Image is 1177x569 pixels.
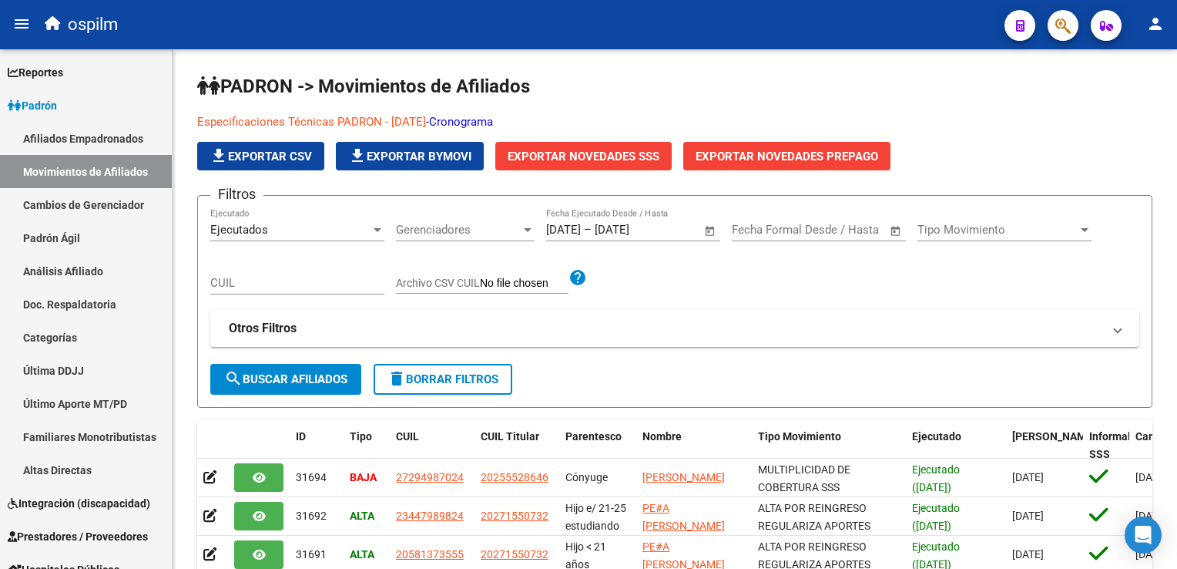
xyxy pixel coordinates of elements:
span: Tipo [350,430,372,443]
button: Borrar Filtros [374,364,512,395]
datatable-header-cell: Fecha Formal [1006,420,1083,471]
input: Archivo CSV CUIL [480,277,568,291]
input: End date [796,223,870,237]
button: Open calendar [702,222,719,240]
strong: Otros Filtros [229,320,297,337]
mat-icon: file_download [348,146,367,165]
span: 20271550732 [481,510,548,522]
strong: ALTA [350,510,374,522]
span: Reportes [8,64,63,81]
button: Open calendar [887,222,905,240]
span: 20581373555 [396,548,464,561]
span: 31691 [296,548,327,561]
button: Exportar Bymovi [336,142,484,170]
datatable-header-cell: Tipo [344,420,390,471]
span: Exportar CSV [210,150,312,163]
span: MULTIPLICIDAD DE COBERTURA SSS [758,463,850,493]
datatable-header-cell: Parentesco [559,420,636,471]
mat-icon: search [224,369,243,388]
p: - [197,113,1152,130]
strong: BAJA [350,471,377,483]
span: Ejecutado ([DATE]) [912,463,960,493]
span: Tipo Movimiento [758,430,841,443]
button: Exportar CSV [197,142,324,170]
span: PADRON -> Movimientos de Afiliados [197,76,530,97]
span: [PERSON_NAME] [642,471,725,483]
input: Start date [546,223,581,237]
datatable-header-cell: Ejecutado [906,420,1006,471]
span: Ejecutado ([DATE]) [912,502,960,532]
span: Informable SSS [1089,430,1143,460]
mat-expansion-panel-header: Otros Filtros [210,310,1139,347]
a: Cronograma [429,115,493,129]
span: [DATE] [1012,471,1044,483]
span: Prestadores / Proveedores [8,528,148,545]
span: Exportar Novedades SSS [508,150,659,163]
span: Nombre [642,430,682,443]
h3: Filtros [210,183,263,205]
span: Ejecutado [912,430,961,443]
span: 31692 [296,510,327,522]
mat-icon: delete [387,369,406,388]
span: 31694 [296,471,327,483]
span: Archivo CSV CUIL [396,277,480,289]
span: Padrón [8,97,57,114]
div: Open Intercom Messenger [1125,517,1162,554]
span: [PERSON_NAME] [1012,430,1095,443]
mat-icon: menu [12,15,31,33]
span: Parentesco [565,430,622,443]
span: 20255528646 [481,471,548,483]
span: Buscar Afiliados [224,372,347,386]
span: [DATE] [1012,548,1044,561]
input: Start date [732,223,782,237]
a: Especificaciones Técnicas PADRON - [DATE] [197,115,426,129]
span: PE#A [PERSON_NAME] [642,502,725,532]
button: Exportar Novedades Prepago [683,142,890,170]
datatable-header-cell: CUIL Titular [474,420,559,471]
button: Buscar Afiliados [210,364,361,395]
mat-icon: file_download [210,146,228,165]
span: Gerenciadores [396,223,521,237]
mat-icon: help [568,268,587,287]
span: Exportar Novedades Prepago [696,150,878,163]
mat-icon: person [1146,15,1165,33]
button: Exportar Novedades SSS [495,142,672,170]
datatable-header-cell: ID [290,420,344,471]
span: Tipo Movimiento [917,223,1078,237]
span: 23447989824 [396,510,464,522]
span: Integración (discapacidad) [8,495,150,512]
input: End date [595,223,669,237]
span: CUIL [396,430,419,443]
datatable-header-cell: Informable SSS [1083,420,1129,471]
span: ospilm [68,8,118,42]
span: ALTA POR REINGRESO REGULARIZA APORTES (AFIP) [758,502,870,550]
datatable-header-cell: CUIL [390,420,474,471]
span: Hijo e/ 21-25 estudiando [565,502,626,532]
span: Cónyuge [565,471,608,483]
span: Borrar Filtros [387,372,498,386]
span: Cargado [1135,430,1177,443]
span: [DATE] [1012,510,1044,522]
datatable-header-cell: Nombre [636,420,752,471]
span: – [584,223,592,237]
strong: ALTA [350,548,374,561]
span: 20271550732 [481,548,548,561]
span: Ejecutados [210,223,268,237]
datatable-header-cell: Tipo Movimiento [752,420,906,471]
span: CUIL Titular [481,430,539,443]
span: Exportar Bymovi [348,150,471,163]
span: 27294987024 [396,471,464,483]
span: ID [296,430,306,443]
